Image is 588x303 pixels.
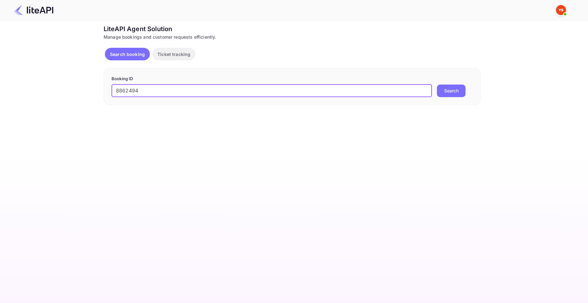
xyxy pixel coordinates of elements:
button: Search [437,85,465,97]
div: LiteAPI Agent Solution [104,24,481,34]
img: Yandex Support [556,5,566,15]
p: Booking ID [112,76,473,82]
input: Enter Booking ID (e.g., 63782194) [112,85,432,97]
p: Search booking [110,51,145,58]
img: LiteAPI Logo [14,5,53,15]
div: Manage bookings and customer requests efficiently. [104,34,481,40]
p: Ticket tracking [157,51,190,58]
